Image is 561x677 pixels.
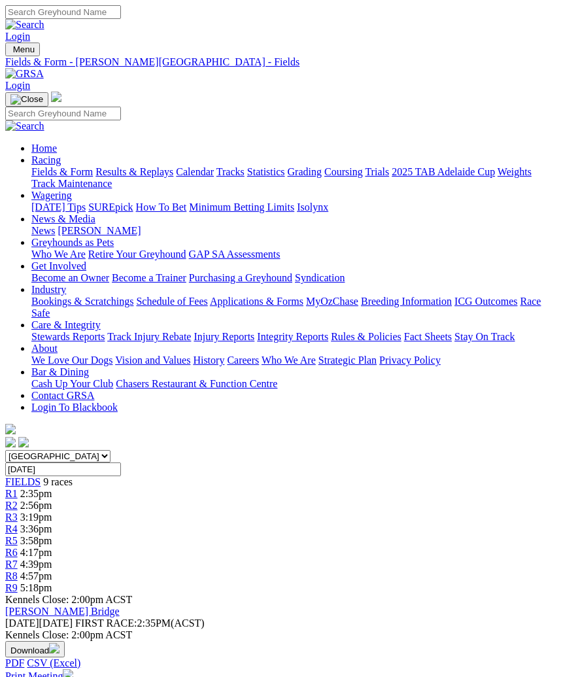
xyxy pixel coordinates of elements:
[31,249,556,260] div: Greyhounds as Pets
[189,201,294,213] a: Minimum Betting Limits
[18,437,29,447] img: twitter.svg
[5,617,73,629] span: [DATE]
[392,166,495,177] a: 2025 TAB Adelaide Cup
[31,201,86,213] a: [DATE] Tips
[95,166,173,177] a: Results & Replays
[20,559,52,570] span: 4:39pm
[88,201,133,213] a: SUREpick
[31,378,556,390] div: Bar & Dining
[115,355,190,366] a: Vision and Values
[31,296,556,319] div: Industry
[379,355,441,366] a: Privacy Policy
[31,166,556,190] div: Racing
[31,402,118,413] a: Login To Blackbook
[31,201,556,213] div: Wagering
[5,462,121,476] input: Select date
[5,582,18,593] a: R9
[247,166,285,177] a: Statistics
[31,355,112,366] a: We Love Our Dogs
[5,547,18,558] span: R6
[5,535,18,546] a: R5
[361,296,452,307] a: Breeding Information
[5,31,30,42] a: Login
[5,43,40,56] button: Toggle navigation
[31,331,556,343] div: Care & Integrity
[5,56,556,68] div: Fields & Form - [PERSON_NAME][GEOGRAPHIC_DATA] - Fields
[454,331,515,342] a: Stay On Track
[31,237,114,248] a: Greyhounds as Pets
[5,476,41,487] a: FIELDS
[136,201,187,213] a: How To Bet
[20,570,52,582] span: 4:57pm
[31,319,101,330] a: Care & Integrity
[5,107,121,120] input: Search
[31,213,95,224] a: News & Media
[5,657,556,669] div: Download
[75,617,137,629] span: FIRST RACE:
[194,331,254,342] a: Injury Reports
[31,272,556,284] div: Get Involved
[31,331,105,342] a: Stewards Reports
[107,331,191,342] a: Track Injury Rebate
[31,143,57,154] a: Home
[5,424,16,434] img: logo-grsa-white.png
[31,154,61,165] a: Racing
[5,120,44,132] img: Search
[189,249,280,260] a: GAP SA Assessments
[5,641,65,657] button: Download
[20,500,52,511] span: 2:56pm
[5,5,121,19] input: Search
[31,284,66,295] a: Industry
[324,166,363,177] a: Coursing
[5,19,44,31] img: Search
[31,225,55,236] a: News
[116,378,277,389] a: Chasers Restaurant & Function Centre
[331,331,401,342] a: Rules & Policies
[58,225,141,236] a: [PERSON_NAME]
[27,657,80,668] a: CSV (Excel)
[227,355,259,366] a: Careers
[31,166,93,177] a: Fields & Form
[51,92,61,102] img: logo-grsa-white.png
[498,166,532,177] a: Weights
[193,355,224,366] a: History
[295,272,345,283] a: Syndication
[31,366,89,377] a: Bar & Dining
[31,260,86,271] a: Get Involved
[404,331,452,342] a: Fact Sheets
[112,272,186,283] a: Become a Trainer
[31,296,541,319] a: Race Safe
[5,523,18,534] span: R4
[136,296,207,307] a: Schedule of Fees
[10,94,43,105] img: Close
[31,225,556,237] div: News & Media
[5,500,18,511] span: R2
[257,331,328,342] a: Integrity Reports
[5,559,18,570] span: R7
[31,390,94,401] a: Contact GRSA
[20,547,52,558] span: 4:17pm
[31,343,58,354] a: About
[262,355,316,366] a: Who We Are
[216,166,245,177] a: Tracks
[189,272,292,283] a: Purchasing a Greyhound
[88,249,186,260] a: Retire Your Greyhound
[454,296,517,307] a: ICG Outcomes
[5,657,24,668] a: PDF
[5,570,18,582] a: R8
[31,378,113,389] a: Cash Up Your Club
[318,355,377,366] a: Strategic Plan
[49,643,59,653] img: download.svg
[5,617,39,629] span: [DATE]
[5,629,556,641] div: Kennels Close: 2:00pm ACST
[210,296,303,307] a: Applications & Forms
[31,355,556,366] div: About
[75,617,205,629] span: 2:35PM(ACST)
[5,488,18,499] span: R1
[5,437,16,447] img: facebook.svg
[5,512,18,523] a: R3
[176,166,214,177] a: Calendar
[20,488,52,499] span: 2:35pm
